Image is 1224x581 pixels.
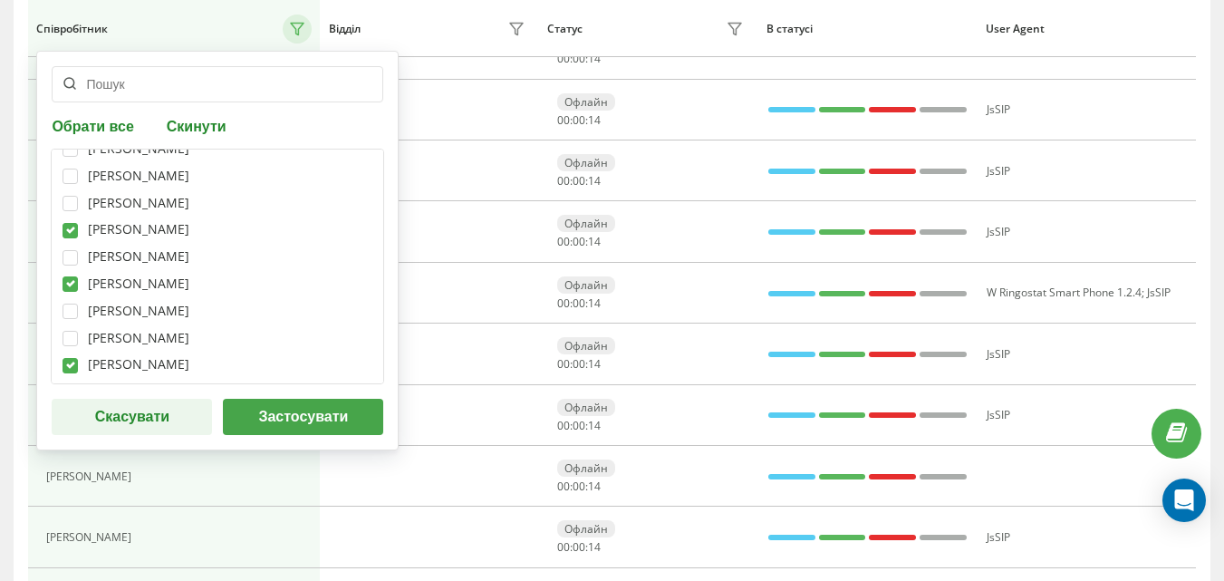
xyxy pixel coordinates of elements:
[588,112,601,128] span: 14
[987,163,1010,179] span: JsSIP
[88,304,189,319] div: [PERSON_NAME]
[88,331,189,346] div: [PERSON_NAME]
[588,51,601,66] span: 14
[557,479,570,494] span: 00
[88,249,189,265] div: [PERSON_NAME]
[557,295,570,311] span: 00
[588,295,601,311] span: 14
[573,295,585,311] span: 00
[557,154,615,171] div: Офлайн
[88,169,189,184] div: [PERSON_NAME]
[557,276,615,294] div: Офлайн
[88,196,189,211] div: [PERSON_NAME]
[52,66,383,102] input: Пошук
[588,234,601,249] span: 14
[557,112,570,128] span: 00
[557,173,570,189] span: 00
[88,222,189,237] div: [PERSON_NAME]
[557,114,601,127] div: : :
[987,224,1010,239] span: JsSIP
[987,102,1010,117] span: JsSIP
[557,460,615,477] div: Офлайн
[573,539,585,555] span: 00
[329,23,361,35] div: Відділ
[557,51,570,66] span: 00
[88,141,189,157] div: [PERSON_NAME]
[987,529,1010,545] span: JsSIP
[986,23,1188,35] div: User Agent
[588,173,601,189] span: 14
[987,346,1010,362] span: JsSIP
[573,479,585,494] span: 00
[557,215,615,232] div: Офлайн
[557,399,615,416] div: Офлайн
[557,175,601,188] div: : :
[557,93,615,111] div: Офлайн
[573,234,585,249] span: 00
[573,173,585,189] span: 00
[52,117,139,134] button: Обрати все
[223,399,383,435] button: Застосувати
[987,285,1142,300] span: W Ringostat Smart Phone 1.2.4
[588,418,601,433] span: 14
[557,420,601,432] div: : :
[557,358,601,371] div: : :
[557,337,615,354] div: Офлайн
[557,356,570,372] span: 00
[88,276,189,292] div: [PERSON_NAME]
[573,356,585,372] span: 00
[46,531,136,544] div: [PERSON_NAME]
[573,418,585,433] span: 00
[766,23,969,35] div: В статусі
[557,480,601,493] div: : :
[573,112,585,128] span: 00
[588,479,601,494] span: 14
[987,407,1010,422] span: JsSIP
[557,53,601,65] div: : :
[557,539,570,555] span: 00
[547,23,583,35] div: Статус
[36,23,108,35] div: Співробітник
[588,539,601,555] span: 14
[588,356,601,372] span: 14
[557,234,570,249] span: 00
[52,399,212,435] button: Скасувати
[88,357,189,373] div: [PERSON_NAME]
[557,297,601,310] div: : :
[46,470,136,483] div: [PERSON_NAME]
[573,51,585,66] span: 00
[557,418,570,433] span: 00
[557,541,601,554] div: : :
[161,117,232,134] button: Скинути
[557,520,615,537] div: Офлайн
[557,236,601,248] div: : :
[1162,479,1206,522] div: Open Intercom Messenger
[1147,285,1171,300] span: JsSIP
